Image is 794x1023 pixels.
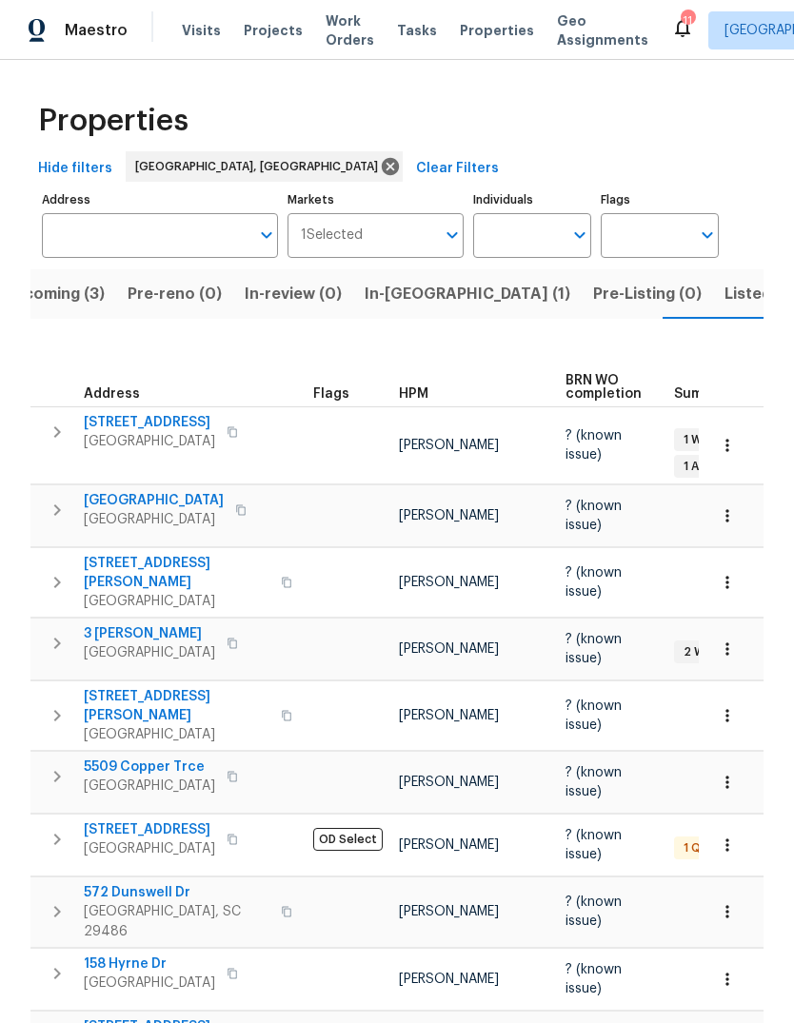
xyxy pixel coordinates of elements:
span: Work Orders [326,11,374,49]
span: Flags [313,387,349,401]
span: [PERSON_NAME] [399,439,499,452]
span: HPM [399,387,428,401]
span: [GEOGRAPHIC_DATA] [84,592,269,611]
span: [GEOGRAPHIC_DATA] [84,777,215,796]
label: Markets [288,194,465,206]
button: Hide filters [30,151,120,187]
span: [GEOGRAPHIC_DATA] [84,491,224,510]
span: [STREET_ADDRESS] [84,820,215,839]
span: ? (known issue) [566,766,622,798]
span: 1 Selected [301,227,363,244]
span: [GEOGRAPHIC_DATA], SC 29486 [84,902,269,940]
span: [PERSON_NAME] [399,973,499,986]
span: [GEOGRAPHIC_DATA] [84,510,224,529]
span: 5509 Copper Trce [84,757,215,777]
button: Open [439,222,466,248]
span: [STREET_ADDRESS] [84,413,215,432]
span: [GEOGRAPHIC_DATA] [84,725,269,744]
span: [GEOGRAPHIC_DATA] [84,432,215,451]
span: [PERSON_NAME] [399,838,499,852]
span: [GEOGRAPHIC_DATA] [84,974,215,993]
span: [GEOGRAPHIC_DATA], [GEOGRAPHIC_DATA] [135,157,386,176]
span: Visits [182,21,221,40]
span: 572 Dunswell Dr [84,883,269,902]
span: ? (known issue) [566,963,622,995]
span: [PERSON_NAME] [399,776,499,789]
span: [PERSON_NAME] [399,576,499,589]
label: Address [42,194,278,206]
div: 11 [681,11,694,30]
span: Maestro [65,21,128,40]
span: Projects [244,21,303,40]
span: Pre-reno (0) [128,281,222,307]
span: ? (known issue) [566,895,622,928]
span: Pre-Listing (0) [593,281,702,307]
span: Geo Assignments [557,11,648,49]
span: Properties [460,21,534,40]
span: In-[GEOGRAPHIC_DATA] (1) [365,281,570,307]
span: 158 Hyrne Dr [84,954,215,974]
span: [GEOGRAPHIC_DATA] [84,839,215,858]
span: 1 QC [676,840,717,856]
button: Open [253,222,280,248]
span: ? (known issue) [566,633,622,665]
label: Individuals [473,194,591,206]
span: [PERSON_NAME] [399,642,499,656]
button: Open [566,222,593,248]
span: ? (known issue) [566,500,622,532]
span: [PERSON_NAME] [399,905,499,918]
span: OD Select [313,828,383,851]
span: BRN WO completion [566,374,642,401]
span: Address [84,387,140,401]
span: [PERSON_NAME] [399,709,499,722]
span: Hide filters [38,157,112,181]
span: [STREET_ADDRESS][PERSON_NAME] [84,687,269,725]
span: In-review (0) [245,281,342,307]
span: ? (known issue) [566,829,622,861]
span: ? (known issue) [566,429,622,462]
div: [GEOGRAPHIC_DATA], [GEOGRAPHIC_DATA] [126,151,403,182]
label: Flags [601,194,719,206]
span: 2 WIP [676,644,722,660]
span: Tasks [397,24,437,37]
span: 3 [PERSON_NAME] [84,624,215,643]
span: ? (known issue) [566,699,622,732]
span: Properties [38,111,189,130]
span: ? (known issue) [566,566,622,599]
span: [STREET_ADDRESS][PERSON_NAME] [84,554,269,592]
span: Clear Filters [416,157,499,181]
span: [PERSON_NAME] [399,509,499,522]
span: Upcoming (3) [3,281,105,307]
span: Summary [674,387,736,401]
span: [GEOGRAPHIC_DATA] [84,643,215,662]
span: 1 WIP [676,432,719,448]
button: Open [694,222,721,248]
span: 1 Accepted [676,459,756,475]
button: Clear Filters [408,151,506,187]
